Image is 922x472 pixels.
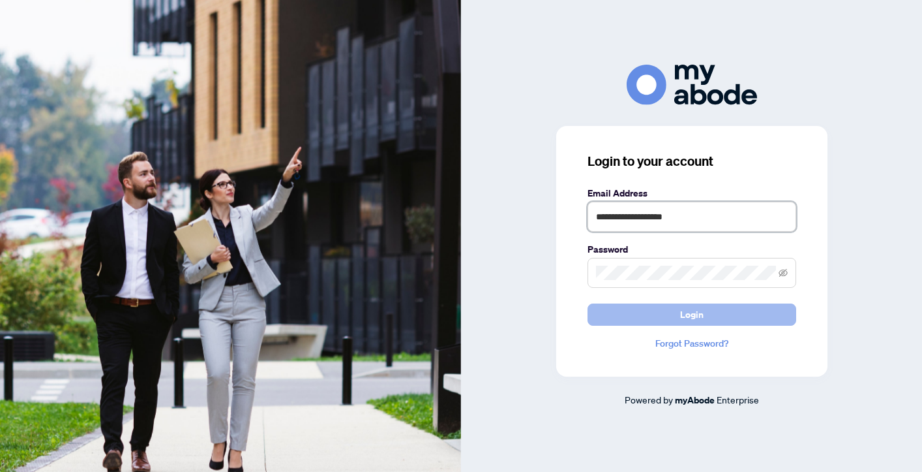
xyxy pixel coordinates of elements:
h3: Login to your account [587,152,796,170]
span: Login [680,304,704,325]
img: ma-logo [627,65,757,104]
span: eye-invisible [779,268,788,277]
label: Password [587,242,796,257]
label: Email Address [587,186,796,200]
button: Login [587,304,796,326]
span: Powered by [625,394,673,405]
a: Forgot Password? [587,336,796,351]
span: Enterprise [717,394,759,405]
a: myAbode [675,393,715,407]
